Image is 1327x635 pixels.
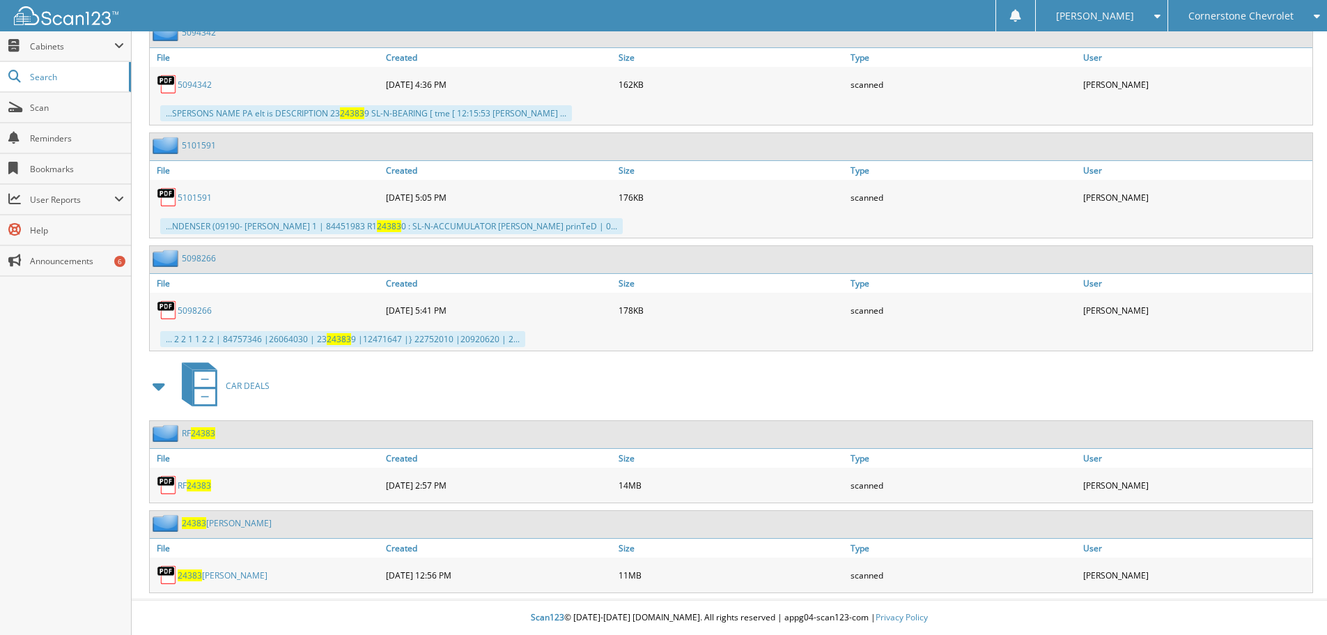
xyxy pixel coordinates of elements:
span: 24383 [191,427,215,439]
a: Type [847,449,1080,468]
div: scanned [847,561,1080,589]
div: © [DATE]-[DATE] [DOMAIN_NAME]. All rights reserved | appg04-scan123-com | [132,601,1327,635]
span: Scan123 [531,611,564,623]
div: scanned [847,296,1080,324]
a: File [150,274,382,293]
a: 5098266 [182,252,216,264]
a: Created [382,48,615,67]
a: Created [382,449,615,468]
a: File [150,48,382,67]
a: File [150,539,382,558]
div: ...NDENSER (09190- [PERSON_NAME] 1 | 84451983 R1 0 : SL-N-ACCUMULATOR [PERSON_NAME] prinTeD | 0... [160,218,623,234]
span: 24383 [182,517,206,529]
div: 6 [114,256,125,267]
a: 5098266 [178,305,212,316]
span: 24383 [340,107,364,119]
div: [PERSON_NAME] [1080,471,1312,499]
img: PDF.png [157,300,178,321]
span: Bookmarks [30,163,124,175]
a: 24383[PERSON_NAME] [178,569,267,581]
a: CAR DEALS [173,358,270,413]
a: User [1080,161,1312,180]
img: PDF.png [157,74,178,95]
a: Size [615,274,848,293]
div: scanned [847,471,1080,499]
div: 176KB [615,183,848,211]
img: folder2.png [153,514,182,532]
a: Type [847,48,1080,67]
img: folder2.png [153,424,182,442]
a: 5094342 [178,79,212,91]
div: [DATE] 4:36 PM [382,70,615,98]
span: Announcements [30,255,124,267]
a: User [1080,539,1312,558]
a: 24383[PERSON_NAME] [182,517,272,529]
a: RF24383 [182,427,215,439]
span: Reminders [30,132,124,144]
div: 178KB [615,296,848,324]
span: 24383 [327,333,351,345]
img: PDF.png [157,187,178,208]
a: 5101591 [178,192,212,204]
img: PDF.png [157,565,178,586]
span: Cornerstone Chevrolet [1188,12,1294,20]
span: 24383 [178,569,202,581]
span: [PERSON_NAME] [1056,12,1134,20]
span: Search [30,71,122,83]
div: [PERSON_NAME] [1080,561,1312,589]
a: File [150,449,382,468]
div: [PERSON_NAME] [1080,183,1312,211]
div: 11MB [615,561,848,589]
a: Size [615,449,848,468]
a: 5101591 [182,139,216,151]
a: Type [847,539,1080,558]
div: 162KB [615,70,848,98]
span: Cabinets [30,40,114,52]
div: [PERSON_NAME] [1080,70,1312,98]
a: User [1080,48,1312,67]
div: [DATE] 12:56 PM [382,561,615,589]
span: CAR DEALS [226,380,270,392]
a: Type [847,274,1080,293]
a: 5094342 [182,26,216,38]
img: PDF.png [157,475,178,496]
div: 14MB [615,471,848,499]
div: ... 2 2 1 1 2 2 | 84757346 |26064030 | 23 9 |12471647 |} 22752010 |20920620 | 2... [160,331,525,347]
span: Help [30,224,124,236]
a: Created [382,161,615,180]
img: scan123-logo-white.svg [14,6,118,25]
span: 24383 [377,220,401,232]
a: RF24383 [178,480,211,491]
span: 24383 [187,480,211,491]
a: File [150,161,382,180]
div: [DATE] 5:41 PM [382,296,615,324]
div: ...SPERSONS NAME PA elt is DESCRIPTION 23 9 SL-N-BEARING [ tme [ 12:15:53 [PERSON_NAME] ... [160,105,572,121]
a: Privacy Policy [876,611,928,623]
a: User [1080,449,1312,468]
a: Size [615,539,848,558]
img: folder2.png [153,250,182,267]
span: Scan [30,102,124,114]
iframe: Chat Widget [1257,568,1327,635]
a: Created [382,539,615,558]
div: scanned [847,183,1080,211]
a: Size [615,48,848,67]
div: [DATE] 5:05 PM [382,183,615,211]
div: scanned [847,70,1080,98]
a: Created [382,274,615,293]
div: [PERSON_NAME] [1080,296,1312,324]
a: Type [847,161,1080,180]
img: folder2.png [153,137,182,154]
a: Size [615,161,848,180]
a: User [1080,274,1312,293]
div: [DATE] 2:57 PM [382,471,615,499]
img: folder2.png [153,24,182,41]
span: User Reports [30,194,114,206]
